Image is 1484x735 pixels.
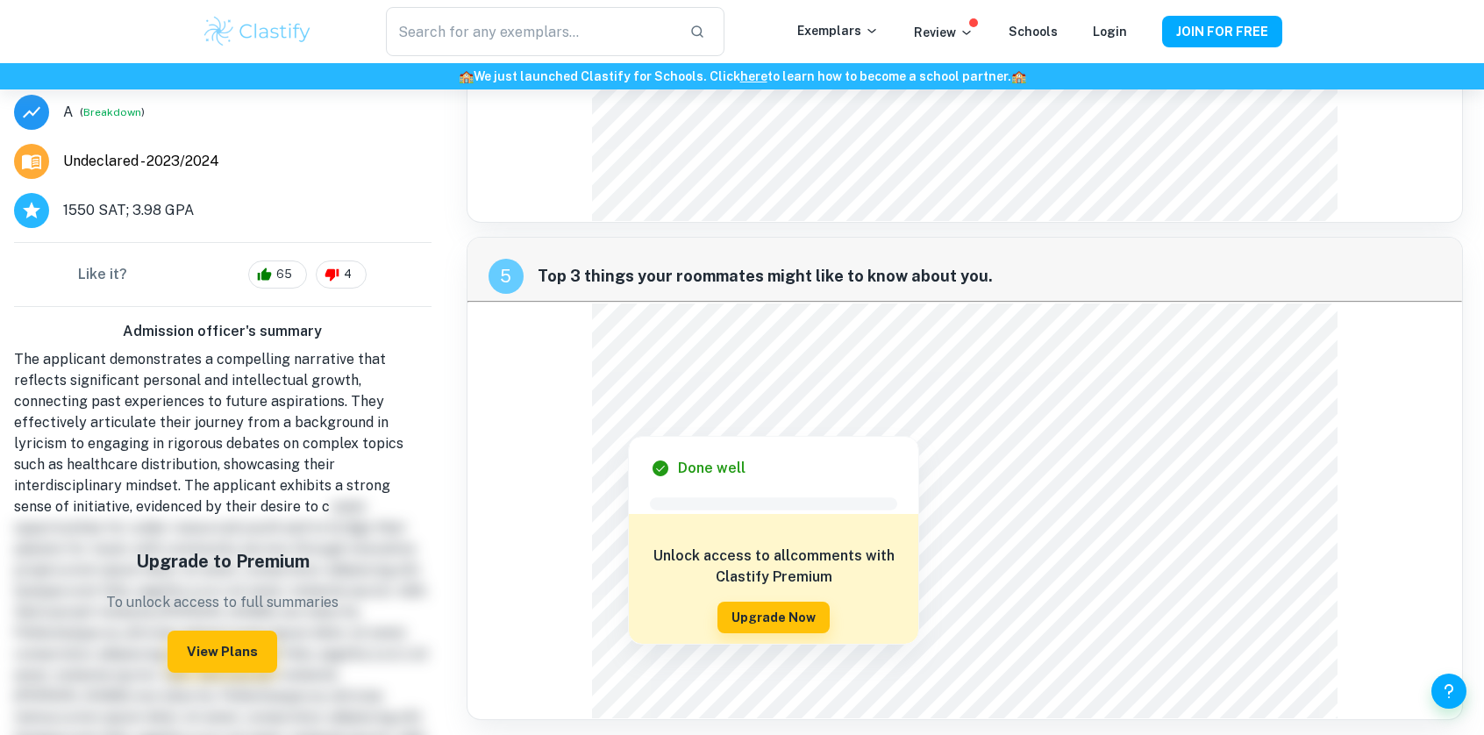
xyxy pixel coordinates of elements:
[63,102,73,123] p: Grade
[14,351,403,515] span: The applicant demonstrates a compelling narrative that reflects significant personal and intellec...
[797,21,879,40] p: Exemplars
[1431,674,1466,709] button: Help and Feedback
[78,264,127,285] h6: Like it?
[334,266,361,283] span: 4
[459,69,474,83] span: 🏫
[489,259,524,294] div: recipe
[678,458,746,479] h6: Done well
[914,23,974,42] p: Review
[717,602,830,633] button: Upgrade Now
[386,7,675,56] input: Search for any exemplars...
[202,14,313,49] img: Clastify logo
[63,151,233,172] a: Major and Application Year
[106,548,339,574] h5: Upgrade to Premium
[63,200,194,221] span: 1550 SAT; 3.98 GPA
[740,69,767,83] a: here
[1093,25,1127,39] a: Login
[83,104,141,120] button: Breakdown
[80,103,145,120] span: ( )
[14,321,432,342] h6: Admission officer's summary
[168,631,277,673] button: View Plans
[538,264,1441,289] span: Top 3 things your roommates might like to know about you.
[316,260,367,289] div: 4
[106,592,339,613] p: To unlock access to full summaries
[248,260,307,289] div: 65
[267,266,302,283] span: 65
[1162,16,1282,47] button: JOIN FOR FREE
[1011,69,1026,83] span: 🏫
[4,67,1480,86] h6: We just launched Clastify for Schools. Click to learn how to become a school partner.
[63,151,219,172] span: Undeclared - 2023/2024
[1009,25,1058,39] a: Schools
[638,546,910,588] h6: Unlock access to all comments with Clastify Premium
